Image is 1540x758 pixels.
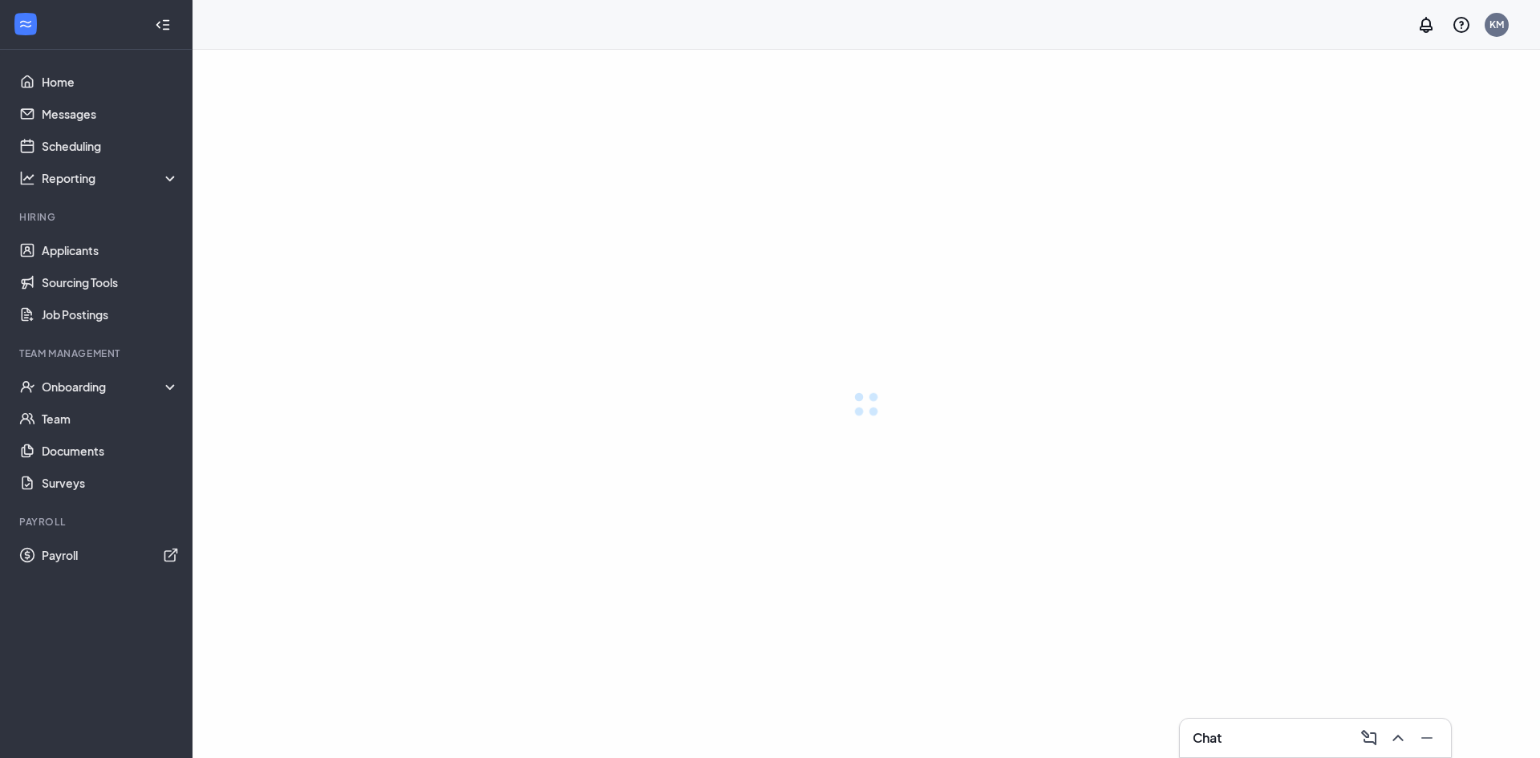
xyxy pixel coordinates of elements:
[42,130,179,162] a: Scheduling
[42,234,179,266] a: Applicants
[19,170,35,186] svg: Analysis
[19,347,176,360] div: Team Management
[42,379,180,395] div: Onboarding
[1489,18,1504,31] div: KM
[1193,729,1222,747] h3: Chat
[1412,725,1438,751] button: Minimize
[42,298,179,330] a: Job Postings
[19,515,176,529] div: Payroll
[19,379,35,395] svg: UserCheck
[42,66,179,98] a: Home
[18,16,34,32] svg: WorkstreamLogo
[155,17,171,33] svg: Collapse
[1355,725,1380,751] button: ComposeMessage
[42,266,179,298] a: Sourcing Tools
[1360,728,1379,748] svg: ComposeMessage
[1452,15,1471,34] svg: QuestionInfo
[42,435,179,467] a: Documents
[42,98,179,130] a: Messages
[1384,725,1409,751] button: ChevronUp
[42,539,179,571] a: PayrollExternalLink
[42,403,179,435] a: Team
[42,467,179,499] a: Surveys
[1417,728,1437,748] svg: Minimize
[1388,728,1408,748] svg: ChevronUp
[42,170,180,186] div: Reporting
[1416,15,1436,34] svg: Notifications
[19,210,176,224] div: Hiring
